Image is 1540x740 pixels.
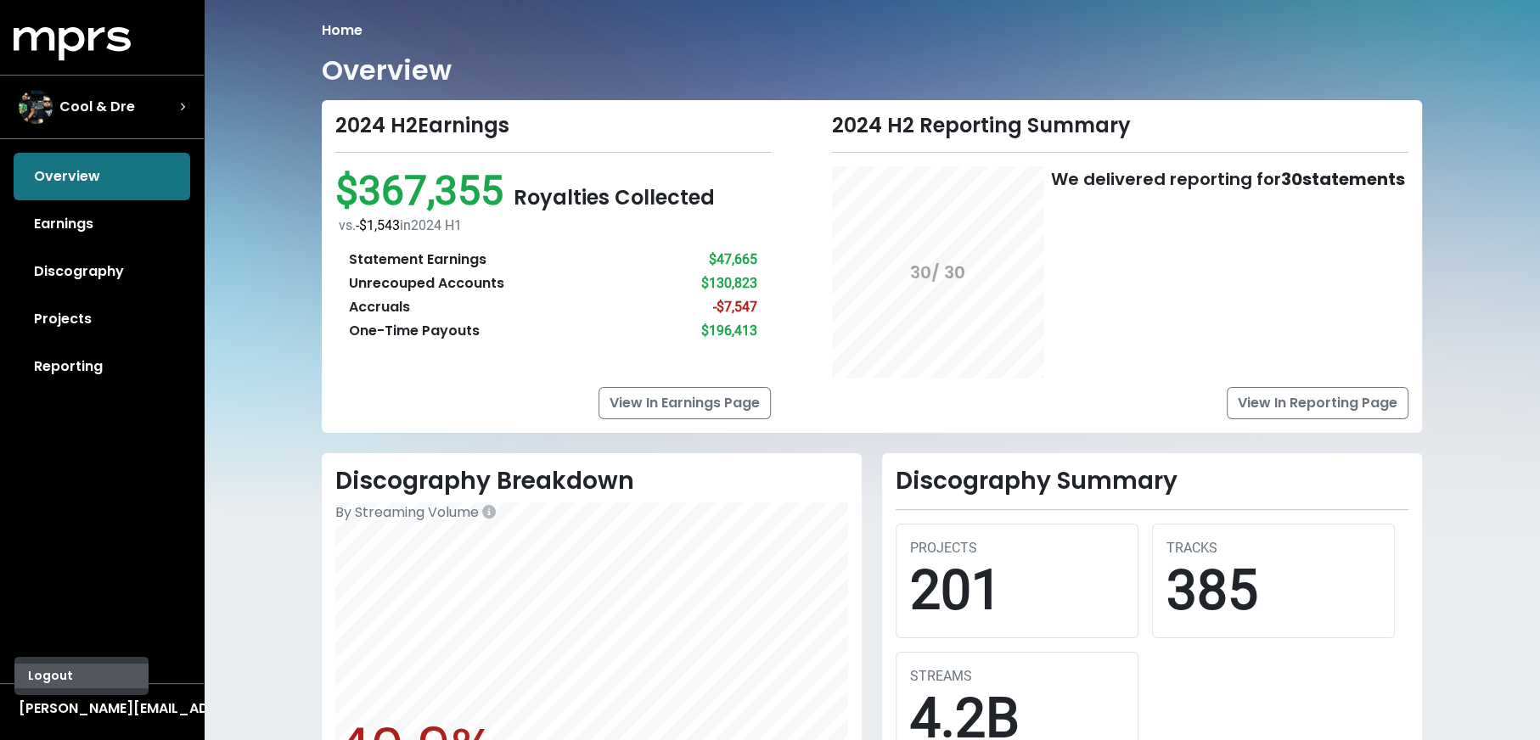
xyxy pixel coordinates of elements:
div: [PERSON_NAME][EMAIL_ADDRESS][DOMAIN_NAME] [14,656,149,696]
button: [PERSON_NAME][EMAIL_ADDRESS][DOMAIN_NAME] [14,698,190,720]
button: Logout [14,664,149,688]
div: $47,665 [709,249,757,270]
nav: breadcrumb [322,20,1422,41]
span: By Streaming Volume [335,502,479,522]
div: We delivered reporting for [1051,166,1405,192]
h1: Overview [322,54,452,87]
div: [PERSON_NAME][EMAIL_ADDRESS][DOMAIN_NAME] [19,698,185,719]
b: 30 statements [1281,167,1405,191]
div: -$7,547 [713,297,757,317]
div: $130,823 [701,273,757,294]
a: Earnings [14,200,190,248]
img: The selected account / producer [19,90,53,124]
div: Statement Earnings [349,249,486,270]
a: Discography [14,248,190,295]
a: mprs logo [14,33,131,53]
a: View In Reporting Page [1227,387,1408,419]
div: vs. in 2024 H1 [339,216,771,236]
a: Reporting [14,343,190,390]
div: One-Time Payouts [349,321,480,341]
div: TRACKS [1166,538,1380,558]
span: Royalties Collected [514,183,715,211]
div: $196,413 [701,321,757,341]
li: Home [322,20,363,41]
span: Logout [28,667,73,684]
a: View In Earnings Page [599,387,771,419]
span: -$1,543 [356,217,400,233]
div: 2024 H2 Earnings [335,114,771,138]
span: $367,355 [335,166,514,215]
span: Cool & Dre [59,97,135,117]
div: Accruals [349,297,410,317]
div: STREAMS [910,666,1124,687]
div: 2024 H2 Reporting Summary [832,114,1408,138]
h2: Discography Breakdown [335,467,848,496]
div: 385 [1166,558,1380,624]
a: Projects [14,295,190,343]
div: Unrecouped Accounts [349,273,504,294]
div: 201 [910,558,1124,624]
h2: Discography Summary [896,467,1408,496]
div: PROJECTS [910,538,1124,558]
